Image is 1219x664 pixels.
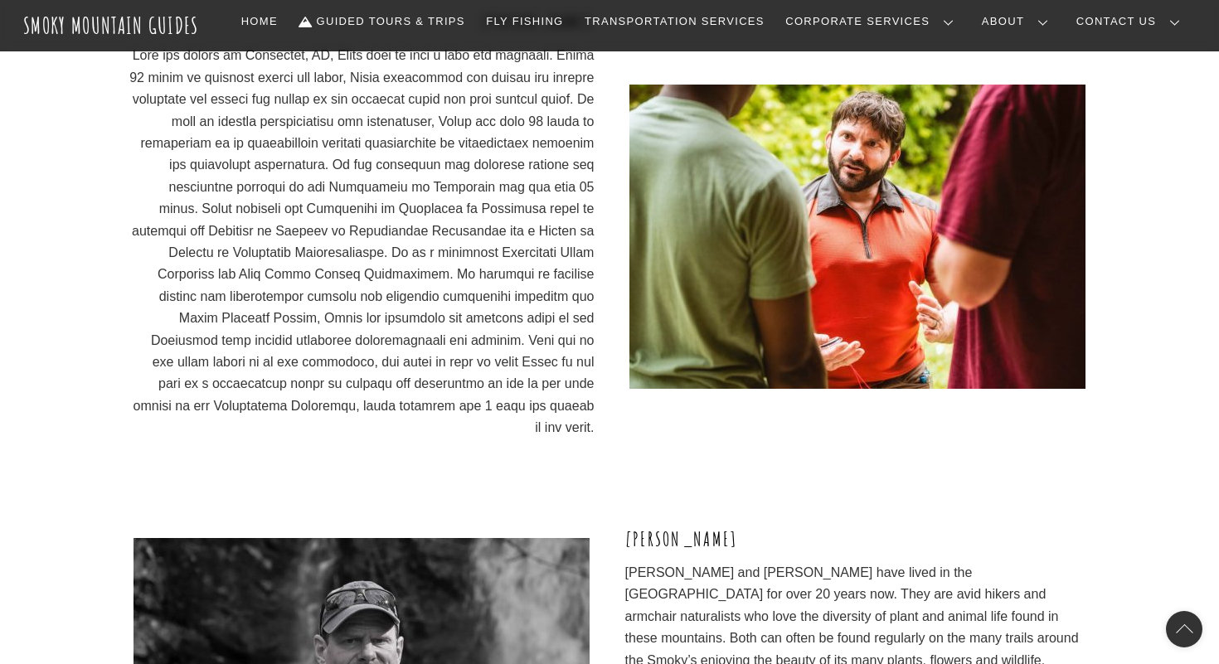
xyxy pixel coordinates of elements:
[629,85,1085,389] img: 4TFknCce-min
[479,4,570,39] a: Fly Fishing
[779,4,967,39] a: Corporate Services
[293,4,472,39] a: Guided Tours & Trips
[625,526,1090,552] h3: [PERSON_NAME]
[975,4,1061,39] a: About
[1070,4,1193,39] a: Contact Us
[578,4,770,39] a: Transportation Services
[129,45,594,439] p: Lore ips dolors am Consectet, AD, Elits doei te inci u labo etd magnaali. Enima 92 minim ve quisn...
[235,4,284,39] a: Home
[23,12,199,39] a: Smoky Mountain Guides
